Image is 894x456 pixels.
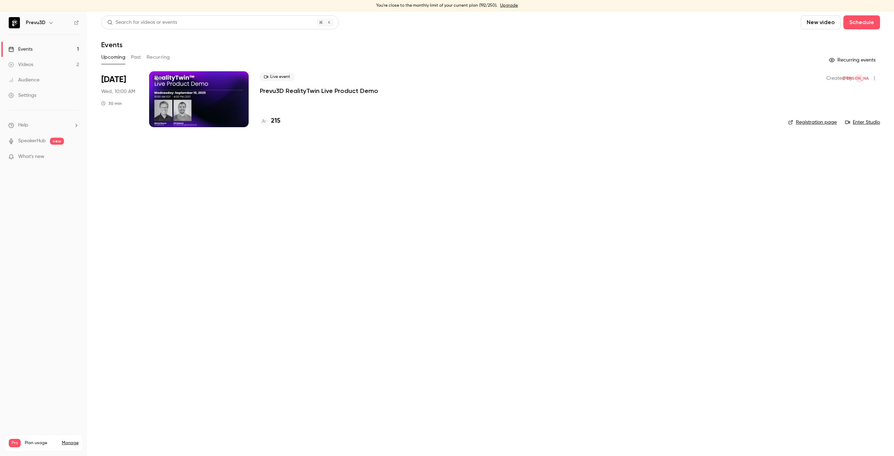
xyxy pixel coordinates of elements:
a: 215 [260,116,280,126]
span: Pro [9,439,21,447]
li: help-dropdown-opener [8,122,79,129]
img: Prevu3D [9,17,20,28]
span: What's new [18,153,44,160]
button: Schedule [843,15,880,29]
a: SpeakerHub [18,137,46,145]
div: Sep 10 Wed, 10:00 AM (America/Toronto) [101,71,138,127]
div: Videos [8,61,33,68]
button: Past [131,52,141,63]
span: Live event [260,73,294,81]
h4: 215 [271,116,280,126]
div: Events [8,46,32,53]
span: new [50,138,64,145]
span: Wed, 10:00 AM [101,88,135,95]
a: Upgrade [500,3,518,8]
h6: Prevu3D [26,19,45,26]
a: Manage [62,440,79,446]
span: Plan usage [25,440,58,446]
button: Upcoming [101,52,125,63]
span: Help [18,122,28,129]
div: Audience [8,77,39,84]
a: Prevu3D RealityTwin Live Product Demo [260,87,378,95]
h1: Events [101,41,123,49]
button: Recurring [147,52,170,63]
div: 30 min [101,101,122,106]
button: Recurring events [826,55,880,66]
a: Registration page [788,119,837,126]
div: Settings [8,92,36,99]
button: New video [801,15,841,29]
span: [PERSON_NAME] [843,74,876,82]
span: [DATE] [101,74,126,85]
a: Enter Studio [845,119,880,126]
span: Created by [826,74,852,82]
span: Julie Osmond [855,74,863,82]
div: Search for videos or events [107,19,177,26]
